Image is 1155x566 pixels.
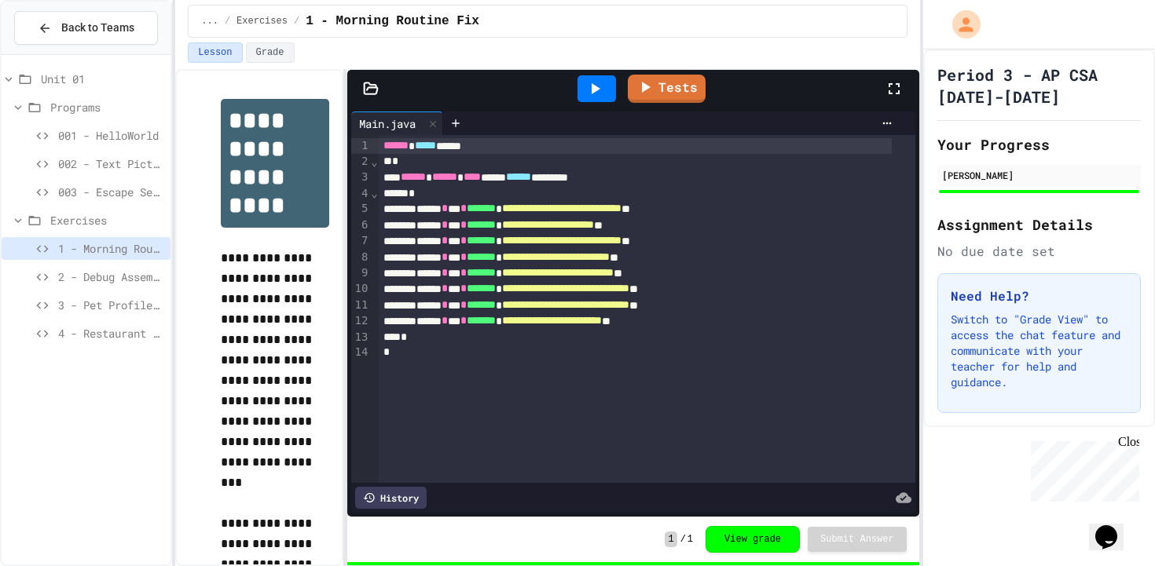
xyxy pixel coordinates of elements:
[58,127,164,144] span: 001 - HelloWorld
[351,345,371,360] div: 14
[680,533,686,546] span: /
[665,531,676,547] span: 1
[225,15,230,27] span: /
[351,250,371,265] div: 8
[50,212,164,228] span: Exercises
[6,6,108,100] div: Chat with us now!Close
[246,42,295,63] button: Grade
[628,75,706,103] a: Tests
[236,15,288,27] span: Exercises
[351,313,371,329] div: 12
[294,15,299,27] span: /
[820,533,894,546] span: Submit Answer
[370,155,378,168] span: Fold line
[351,201,371,217] div: 5
[58,155,164,172] span: 002 - Text Picture
[351,233,371,249] div: 7
[351,170,371,185] div: 3
[50,99,164,115] span: Programs
[58,297,164,313] span: 3 - Pet Profile Fix
[1089,503,1139,550] iframe: chat widget
[951,312,1127,390] p: Switch to "Grade View" to access the chat feature and communicate with your teacher for help and ...
[351,138,371,154] div: 1
[936,6,984,42] div: My Account
[351,330,371,345] div: 13
[351,111,443,135] div: Main.java
[942,168,1136,182] div: [PERSON_NAME]
[937,214,1141,236] h2: Assignment Details
[41,71,164,87] span: Unit 01
[937,242,1141,261] div: No due date set
[351,265,371,281] div: 9
[351,115,423,132] div: Main.java
[351,298,371,313] div: 11
[58,184,164,200] span: 003 - Escape Sequences
[937,64,1141,108] h1: Period 3 - AP CSA [DATE]-[DATE]
[355,487,427,509] div: History
[808,527,907,552] button: Submit Answer
[14,11,158,45] button: Back to Teams
[370,187,378,199] span: Fold line
[58,268,164,285] span: 2 - Debug Assembly
[188,42,242,63] button: Lesson
[351,154,371,170] div: 2
[58,325,164,341] span: 4 - Restaurant Order System
[1025,435,1139,502] iframe: chat widget
[937,133,1141,155] h2: Your Progress
[687,533,693,546] span: 1
[351,217,371,233] div: 6
[706,526,800,553] button: View grade
[58,240,164,257] span: 1 - Morning Routine Fix
[306,12,479,31] span: 1 - Morning Routine Fix
[351,186,371,202] div: 4
[351,281,371,297] div: 10
[201,15,218,27] span: ...
[61,20,134,36] span: Back to Teams
[951,287,1127,305] h3: Need Help?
